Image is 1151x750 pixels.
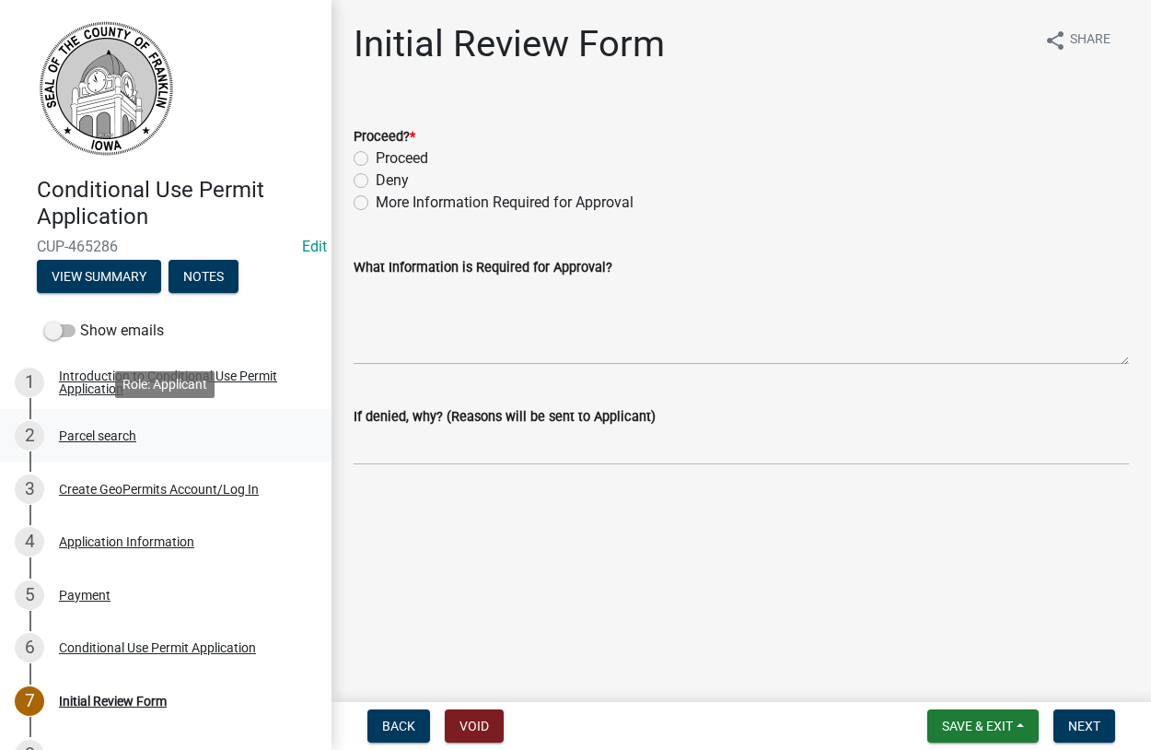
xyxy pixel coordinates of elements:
wm-modal-confirm: Edit Application Number [302,238,327,255]
div: 3 [15,475,44,504]
span: CUP-465286 [37,238,295,255]
wm-modal-confirm: Summary [37,270,161,285]
div: 7 [15,686,44,716]
div: 4 [15,527,44,557]
label: Proceed? [354,131,415,144]
wm-modal-confirm: Notes [169,270,238,285]
div: Application Information [59,535,194,548]
div: Conditional Use Permit Application [59,641,256,654]
img: Franklin County, Iowa [37,19,175,158]
button: View Summary [37,260,161,293]
span: Share [1070,29,1110,52]
div: 5 [15,580,44,610]
div: Introduction to Conditional Use Permit Application [59,369,302,395]
div: 1 [15,368,44,397]
span: Save & Exit [942,719,1013,733]
label: Show emails [44,320,164,342]
span: Back [382,719,415,733]
div: Payment [59,589,110,602]
div: Create GeoPermits Account/Log In [59,483,259,496]
button: Back [367,709,430,743]
h4: Conditional Use Permit Application [37,177,317,230]
div: Initial Review Form [59,695,167,708]
div: 6 [15,633,44,662]
button: Next [1053,709,1115,743]
div: Parcel search [59,429,136,442]
div: Role: Applicant [115,371,215,398]
a: Edit [302,238,327,255]
button: Notes [169,260,238,293]
label: If denied, why? (Reasons will be sent to Applicant) [354,411,656,424]
div: 2 [15,421,44,451]
label: More Information Required for Approval [376,192,634,214]
button: Save & Exit [927,709,1039,743]
h1: Initial Review Form [354,22,665,66]
i: share [1044,29,1066,52]
label: What Information is Required for Approval? [354,262,612,275]
button: shareShare [1029,22,1125,58]
label: Deny [376,170,409,192]
span: Next [1068,719,1100,733]
button: Void [445,709,504,743]
label: Proceed [376,147,428,170]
